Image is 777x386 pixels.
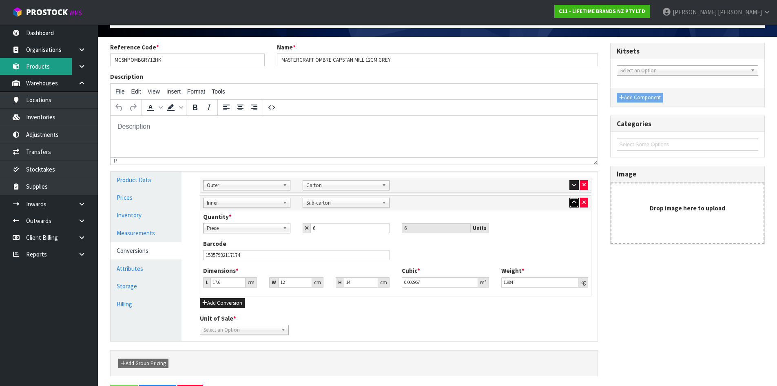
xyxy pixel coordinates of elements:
span: Outer [207,181,279,190]
button: Undo [112,100,126,114]
label: Name [277,43,296,51]
span: Carton [306,181,379,190]
button: Align center [233,100,247,114]
span: [PERSON_NAME] [673,8,717,16]
label: Cubic [402,266,420,275]
input: Child Qty [310,223,390,233]
a: Conversions [111,242,182,259]
div: m³ [478,277,489,288]
button: Italic [202,100,216,114]
strong: Drop image here to upload [650,204,725,212]
button: Bold [188,100,202,114]
div: cm [312,277,323,288]
h3: Image [617,170,758,178]
strong: C11 - LIFETIME BRANDS NZ PTY LTD [559,8,645,15]
img: cube-alt.png [12,7,22,17]
button: Source code [265,100,279,114]
small: WMS [69,9,82,17]
strong: L [206,279,208,286]
a: Attributes [111,260,182,277]
h3: Categories [617,120,758,128]
input: Barcode [203,250,390,260]
input: Weight [501,277,579,288]
span: [PERSON_NAME] [718,8,762,16]
a: Billing [111,296,182,312]
div: kg [578,277,588,288]
label: Description [110,72,143,81]
a: Product Data [111,172,182,188]
label: Quantity [203,212,232,221]
input: Name [277,54,598,66]
label: Reference Code [110,43,159,51]
span: ProStock [26,7,68,18]
strong: Units [473,225,487,232]
span: Sub-carton [306,198,379,208]
label: Dimensions [203,266,239,275]
h3: Kitsets [617,47,758,55]
a: C11 - LIFETIME BRANDS NZ PTY LTD [554,5,650,18]
a: Inventory [111,207,182,223]
button: Align left [219,100,233,114]
input: Reference Code [110,54,265,66]
button: Redo [126,100,140,114]
label: Weight [501,266,525,275]
button: Add Group Pricing [118,359,168,368]
input: Height [344,277,378,288]
span: Tools [212,88,225,95]
a: Measurements [111,225,182,241]
a: Prices [111,189,182,206]
div: cm [378,277,390,288]
div: Background color [164,100,184,114]
div: Resize [591,158,598,165]
label: Unit of Sale [200,314,236,323]
button: Align right [247,100,261,114]
div: cm [246,277,257,288]
iframe: Rich Text Area. Press ALT-0 for help. [111,116,598,157]
span: Edit [131,88,141,95]
span: Format [187,88,205,95]
strong: W [272,279,276,286]
span: Piece [207,223,279,233]
button: Add Conversion [200,298,245,308]
span: Select an Option [204,325,278,335]
input: Unit Qty [402,223,471,233]
input: Length [210,277,246,288]
input: Cubic [402,277,478,288]
a: Storage [111,278,182,295]
label: Barcode [203,239,226,248]
span: Inner [207,198,279,208]
div: Text color [144,100,164,114]
div: p [114,158,117,164]
button: Add Component [617,93,663,103]
span: Select an Option [620,66,747,76]
span: Insert [166,88,181,95]
input: Width [278,277,312,288]
strong: H [338,279,342,286]
span: File [115,88,125,95]
span: View [148,88,160,95]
